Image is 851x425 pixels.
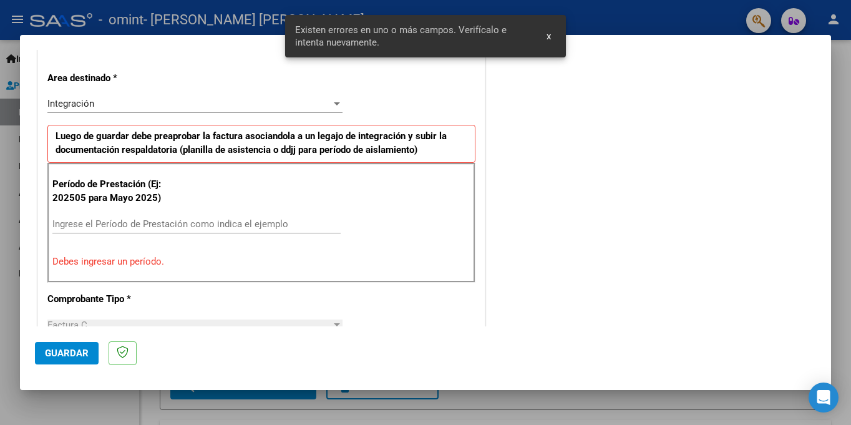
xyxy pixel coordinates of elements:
[45,348,89,359] span: Guardar
[47,71,176,85] p: Area destinado *
[52,255,470,269] p: Debes ingresar un período.
[295,24,532,49] span: Existen errores en uno o más campos. Verifícalo e intenta nuevamente.
[809,383,839,413] div: Open Intercom Messenger
[35,342,99,364] button: Guardar
[47,98,94,109] span: Integración
[47,320,87,331] span: Factura C
[52,177,178,205] p: Período de Prestación (Ej: 202505 para Mayo 2025)
[56,130,447,156] strong: Luego de guardar debe preaprobar la factura asociandola a un legajo de integración y subir la doc...
[47,292,176,306] p: Comprobante Tipo *
[547,31,551,42] span: x
[537,25,561,47] button: x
